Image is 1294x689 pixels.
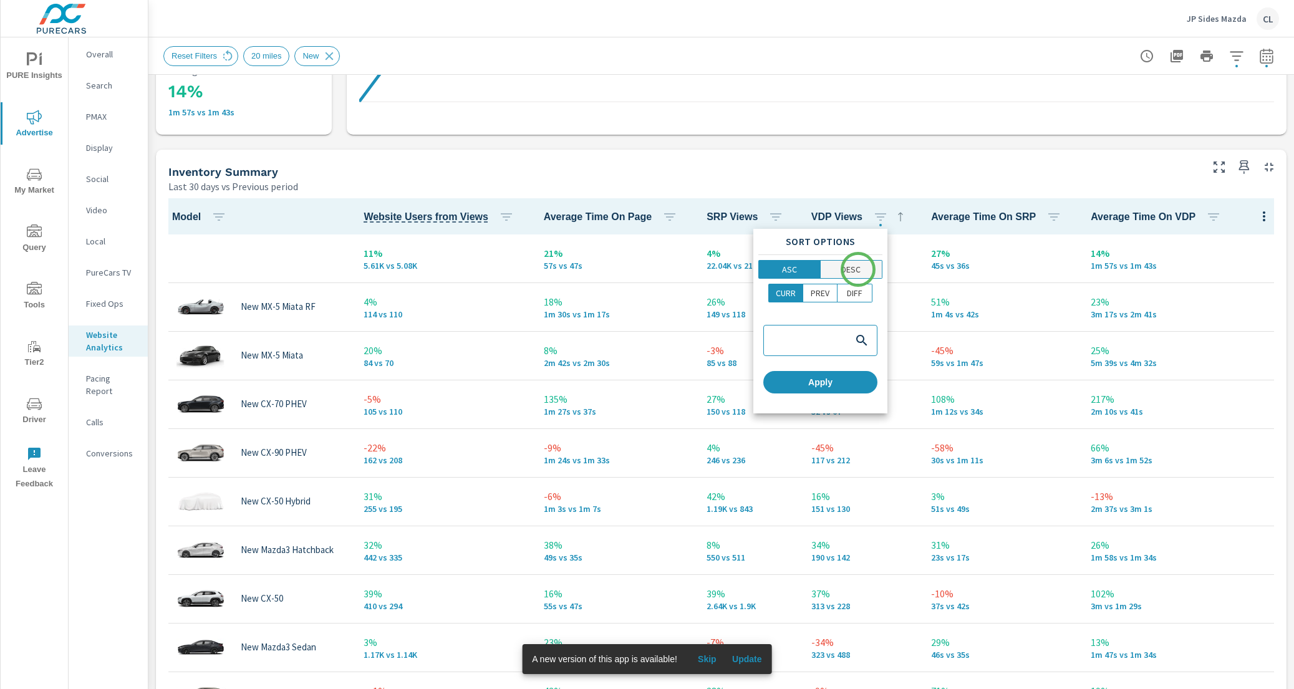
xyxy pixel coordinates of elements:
[841,263,861,276] p: DESC
[803,284,838,302] button: PREV
[811,287,829,299] p: PREV
[768,377,872,388] span: Apply
[782,263,797,276] p: ASC
[758,234,882,249] p: Sort Options
[838,284,872,302] button: DIFF
[758,260,821,279] button: ASC
[847,287,862,299] p: DIFF
[766,335,849,347] input: search
[763,371,877,393] button: Apply
[768,284,803,302] button: CURR
[821,260,883,279] button: DESC
[776,287,796,299] p: CURR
